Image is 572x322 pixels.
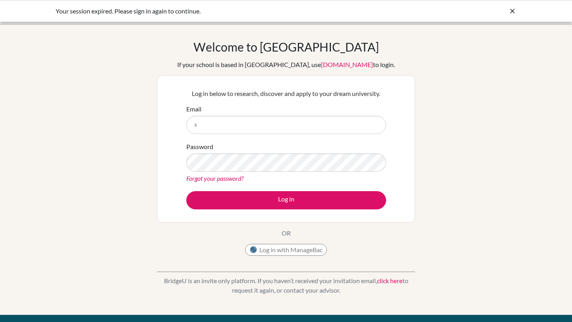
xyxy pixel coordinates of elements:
[186,142,213,151] label: Password
[157,276,415,295] p: BridgeU is an invite only platform. If you haven’t received your invitation email, to request it ...
[377,277,402,284] a: click here
[186,89,386,98] p: Log in below to research, discover and apply to your dream university.
[56,6,397,16] div: Your session expired. Please sign in again to continue.
[186,191,386,209] button: Log in
[177,60,395,69] div: If your school is based in [GEOGRAPHIC_DATA], use to login.
[186,104,201,114] label: Email
[321,61,373,68] a: [DOMAIN_NAME]
[193,40,379,54] h1: Welcome to [GEOGRAPHIC_DATA]
[186,174,243,182] a: Forgot your password?
[245,244,327,256] button: Log in with ManageBac
[282,228,291,238] p: OR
